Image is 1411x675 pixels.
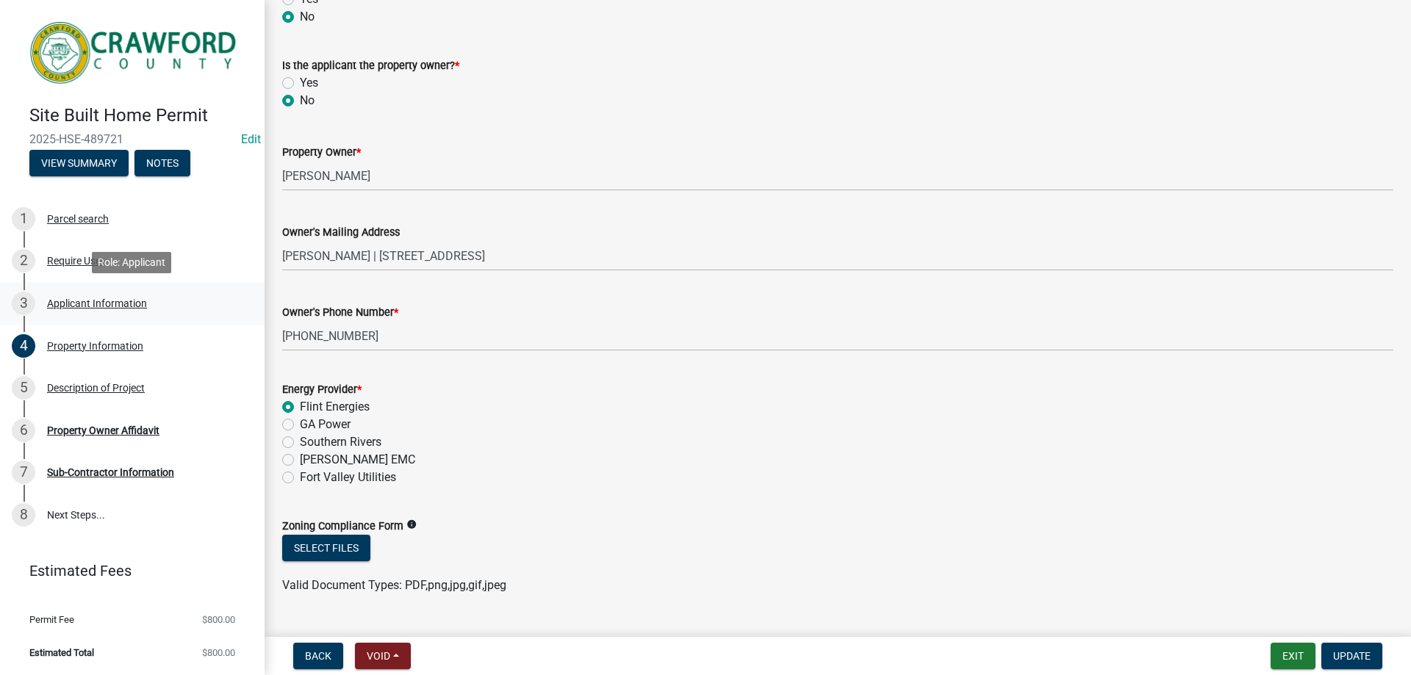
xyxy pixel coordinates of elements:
[1271,643,1315,669] button: Exit
[300,92,315,109] label: No
[47,256,104,266] div: Require User
[355,643,411,669] button: Void
[12,207,35,231] div: 1
[12,376,35,400] div: 5
[47,425,159,436] div: Property Owner Affidavit
[1321,643,1382,669] button: Update
[367,650,390,662] span: Void
[202,648,235,657] span: $800.00
[282,148,361,158] label: Property Owner
[29,15,241,90] img: Crawford County, Georgia
[12,249,35,272] div: 2
[29,150,129,176] button: View Summary
[241,132,261,146] wm-modal-confirm: Edit Application Number
[47,298,147,308] div: Applicant Information
[12,556,241,585] a: Estimated Fees
[12,292,35,315] div: 3
[92,252,171,273] div: Role: Applicant
[282,521,403,532] label: Zoning Compliance Form
[241,132,261,146] a: Edit
[305,650,331,662] span: Back
[29,158,129,170] wm-modal-confirm: Summary
[282,535,370,561] button: Select files
[47,214,109,224] div: Parcel search
[134,150,190,176] button: Notes
[300,469,396,486] label: Fort Valley Utilities
[282,228,400,238] label: Owner's Mailing Address
[29,105,253,126] h4: Site Built Home Permit
[47,383,145,393] div: Description of Project
[300,74,318,92] label: Yes
[1333,650,1371,662] span: Update
[282,308,398,318] label: Owner's Phone Number
[300,8,315,26] label: No
[12,503,35,527] div: 8
[134,158,190,170] wm-modal-confirm: Notes
[12,334,35,358] div: 4
[47,467,174,477] div: Sub-Contractor Information
[282,578,506,592] span: Valid Document Types: PDF,png,jpg,gif,jpeg
[282,61,459,71] label: Is the applicant the property owner?
[282,385,362,395] label: Energy Provider
[300,433,381,451] label: Southern Rivers
[293,643,343,669] button: Back
[300,416,351,433] label: GA Power
[29,132,235,146] span: 2025-HSE-489721
[47,341,143,351] div: Property Information
[406,519,417,530] i: info
[300,451,415,469] label: [PERSON_NAME] EMC
[29,648,94,657] span: Estimated Total
[202,615,235,624] span: $800.00
[12,461,35,484] div: 7
[29,615,74,624] span: Permit Fee
[300,398,370,416] label: Flint Energies
[12,419,35,442] div: 6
